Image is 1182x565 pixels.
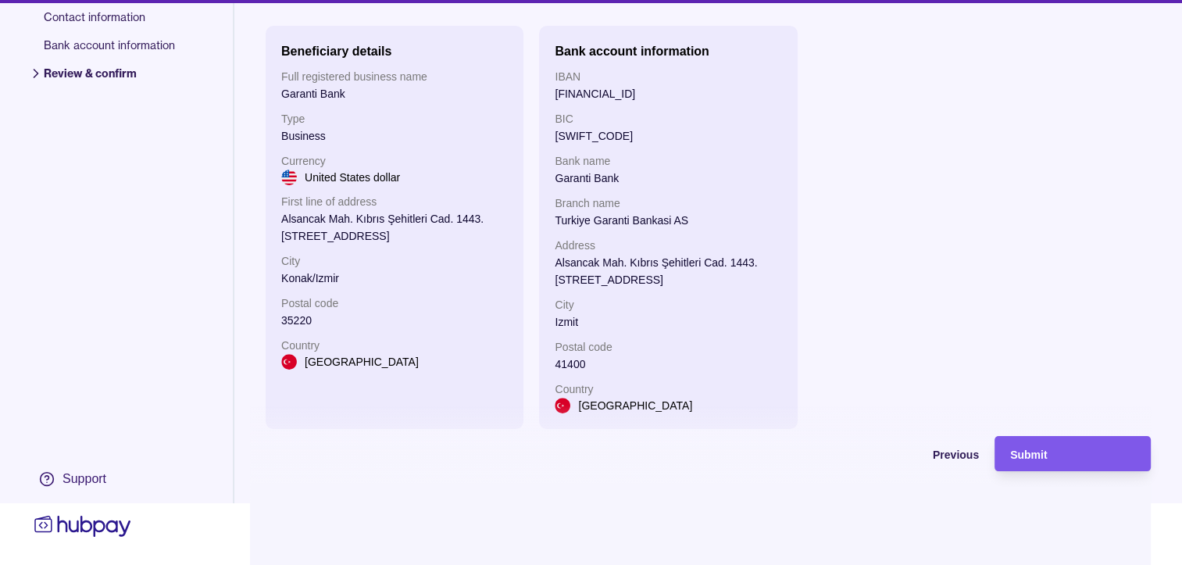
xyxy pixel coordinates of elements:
[555,152,781,170] p: Bank name
[281,110,508,127] p: Type
[555,338,781,356] p: Postal code
[555,398,570,413] img: tr
[44,9,175,38] span: Contact information
[31,463,134,495] a: Support
[555,68,781,85] p: IBAN
[281,312,508,329] p: 35220
[555,170,781,187] p: Garanti Bank
[555,110,781,127] p: BIC
[555,313,781,331] p: Izmit
[281,45,391,58] h2: Beneficiary details
[44,66,175,94] span: Review & confirm
[305,169,400,186] p: United States dollar
[555,85,781,102] p: [FINANCIAL_ID]
[578,397,692,414] p: [GEOGRAPHIC_DATA]
[62,470,106,488] div: Support
[44,38,175,66] span: Bank account information
[281,270,508,287] p: Konak/Izmir
[281,252,508,270] p: City
[555,237,781,254] p: Address
[281,354,297,370] img: tr
[555,195,781,212] p: Branch name
[555,296,781,313] p: City
[823,436,979,471] button: Previous
[281,68,508,85] p: Full registered business name
[281,337,508,354] p: Country
[555,254,781,288] p: Alsancak Mah. Kıbrıs Şehitleri Cad. 1443. [STREET_ADDRESS]
[555,45,709,58] h2: Bank account information
[281,295,508,312] p: Postal code
[281,210,508,245] p: Alsancak Mah. Kıbrıs Şehitleri Cad. 1443. [STREET_ADDRESS]
[555,212,781,229] p: Turkiye Garanti Bankasi AS
[281,127,508,145] p: Business
[555,356,781,373] p: 41400
[933,449,979,461] span: Previous
[281,85,508,102] p: Garanti Bank
[281,193,508,210] p: First line of address
[305,353,419,370] p: [GEOGRAPHIC_DATA]
[281,170,297,185] img: us
[995,436,1151,471] button: Submit
[1010,449,1047,461] span: Submit
[555,381,781,398] p: Country
[555,127,781,145] p: [SWIFT_CODE]
[281,152,508,170] p: Currency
